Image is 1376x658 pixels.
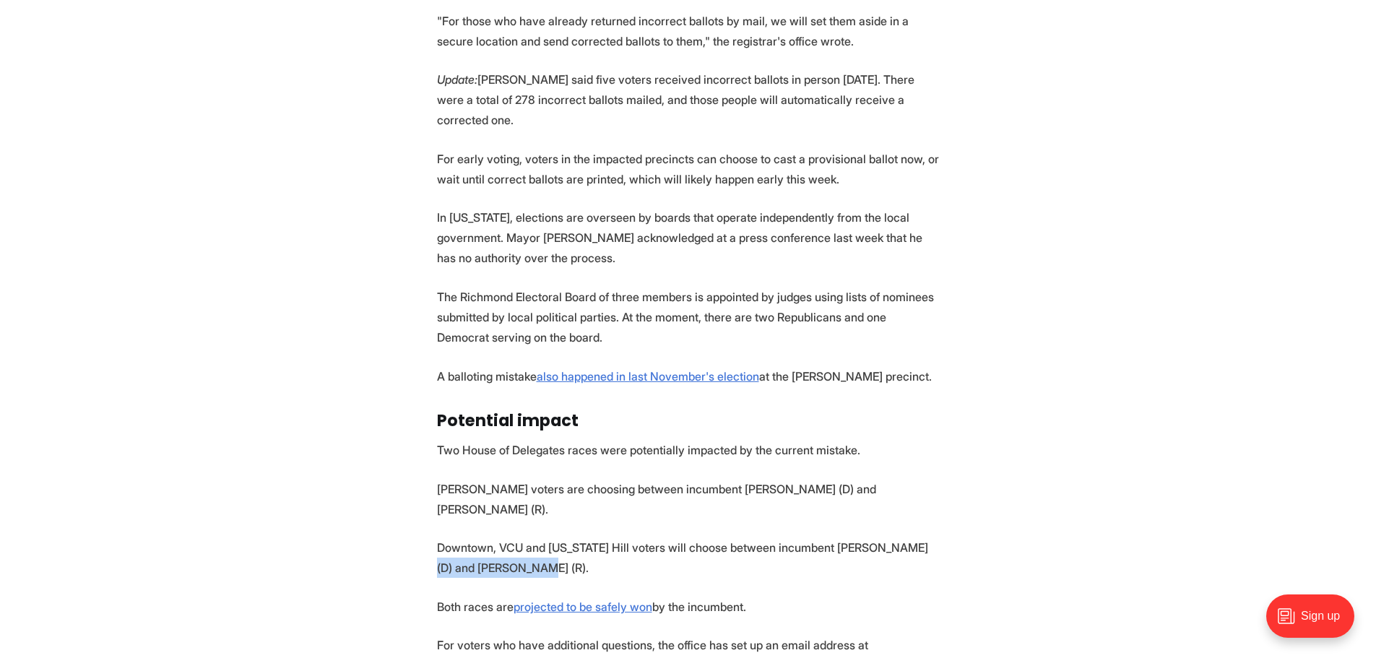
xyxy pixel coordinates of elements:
[437,412,940,430] h3: Potential impact
[437,479,940,519] p: [PERSON_NAME] voters are choosing between incumbent [PERSON_NAME] (D) and [PERSON_NAME] (R).
[437,11,940,51] p: "For those who have already returned incorrect ballots by mail, we will set them aside in a secur...
[1254,587,1376,658] iframe: portal-trigger
[537,369,759,384] a: also happened in last November's election
[437,440,940,460] p: Two House of Delegates races were potentially impacted by the current mistake.
[437,537,940,578] p: Downtown, VCU and [US_STATE] Hill voters will choose between incumbent [PERSON_NAME] (D) and [PER...
[514,599,652,614] a: projected to be safely won
[437,366,940,386] p: A balloting mistake at the [PERSON_NAME] precinct.
[437,72,477,87] em: Update:
[437,207,940,268] p: In [US_STATE], elections are overseen by boards that operate independently from the local governm...
[437,597,940,617] p: Both races are by the incumbent.
[437,287,940,347] p: The Richmond Electoral Board of three members is appointed by judges using lists of nominees subm...
[437,69,940,130] p: [PERSON_NAME] said five voters received incorrect ballots in person [DATE]. There were a total of...
[437,149,940,189] p: For early voting, voters in the impacted precincts can choose to cast a provisional ballot now, o...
